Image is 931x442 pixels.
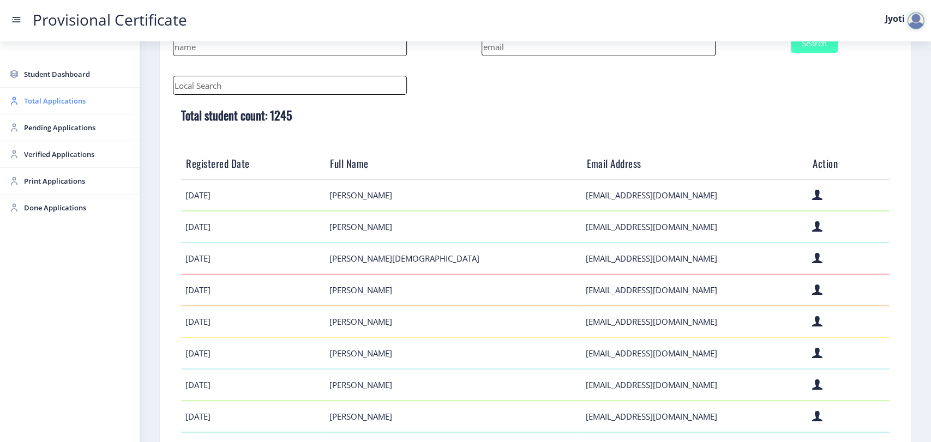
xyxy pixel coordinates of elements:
td: [DATE] [181,179,325,211]
td: [PERSON_NAME] [325,179,581,211]
td: [EMAIL_ADDRESS][DOMAIN_NAME] [581,243,808,274]
td: [PERSON_NAME] [325,401,581,432]
td: [EMAIL_ADDRESS][DOMAIN_NAME] [581,337,808,369]
td: [DATE] [181,274,325,306]
label: Jyoti [885,14,905,23]
td: [DATE] [181,401,325,432]
td: [PERSON_NAME] [325,211,581,243]
button: Search [791,34,838,53]
th: Email Address [581,148,808,179]
td: [EMAIL_ADDRESS][DOMAIN_NAME] [581,211,808,243]
span: Verified Applications [24,148,131,161]
td: [PERSON_NAME] [325,369,581,401]
span: Total Applications [24,94,131,107]
span: Done Applications [24,201,131,214]
td: [DATE] [181,243,325,274]
th: Registered Date [181,148,325,179]
td: [PERSON_NAME] [325,306,581,337]
td: [EMAIL_ADDRESS][DOMAIN_NAME] [581,369,808,401]
td: [PERSON_NAME][DEMOGRAPHIC_DATA] [325,243,581,274]
td: [PERSON_NAME] [325,337,581,369]
span: Pending Applications [24,121,131,134]
b: Total student count: 1245 [181,106,292,124]
td: [DATE] [181,306,325,337]
a: Provisional Certificate [22,14,198,26]
th: Full Name [325,148,581,179]
input: name [173,37,407,56]
span: Print Applications [24,174,131,187]
th: Action [808,148,890,179]
td: [EMAIL_ADDRESS][DOMAIN_NAME] [581,179,808,211]
td: [DATE] [181,337,325,369]
td: [DATE] [181,369,325,401]
td: [EMAIL_ADDRESS][DOMAIN_NAME] [581,401,808,432]
span: Student Dashboard [24,68,131,81]
td: [PERSON_NAME] [325,274,581,306]
td: [DATE] [181,211,325,243]
td: [EMAIL_ADDRESS][DOMAIN_NAME] [581,274,808,306]
td: [EMAIL_ADDRESS][DOMAIN_NAME] [581,306,808,337]
input: email [482,37,716,56]
input: Local Search [173,76,407,95]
